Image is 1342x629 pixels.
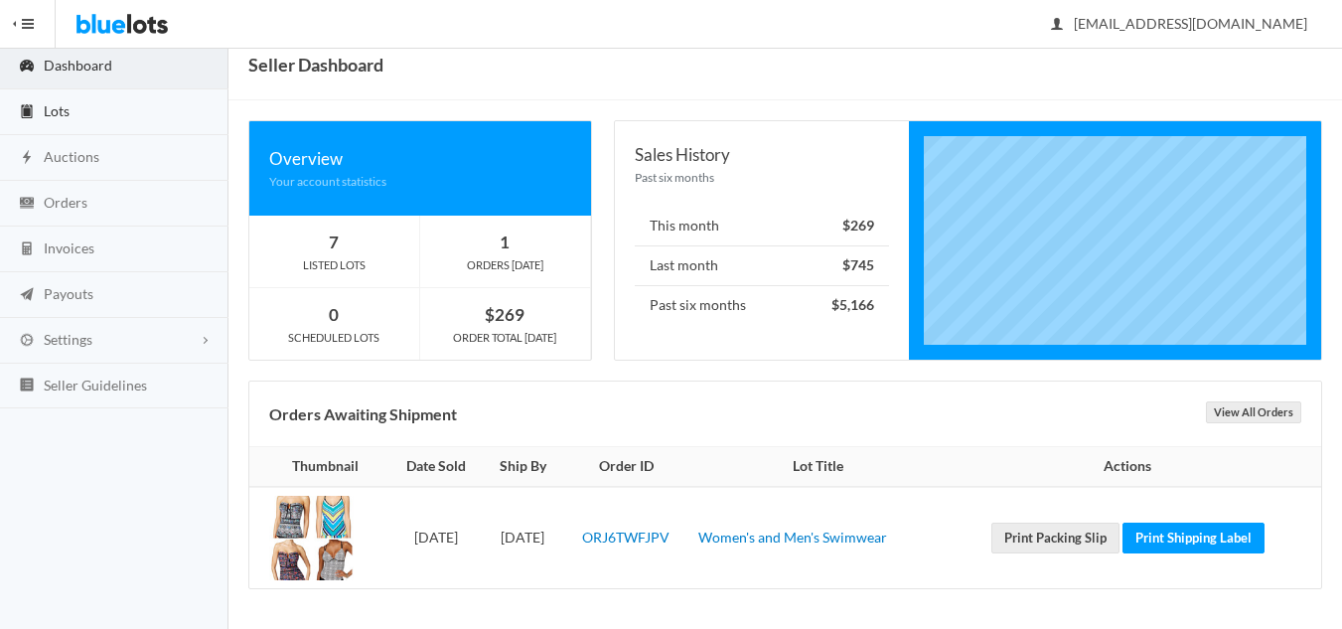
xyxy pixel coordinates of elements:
a: ORJ6TWFJPV [582,529,670,546]
th: Order ID [561,447,690,487]
div: Past six months [635,168,889,187]
span: Seller Guidelines [44,377,147,393]
div: SCHEDULED LOTS [249,329,419,347]
td: [DATE] [389,487,484,588]
div: ORDERS [DATE] [420,256,590,274]
strong: $269 [485,304,524,325]
li: This month [635,207,889,246]
span: Dashboard [44,57,112,74]
strong: 0 [329,304,339,325]
strong: 1 [500,232,510,252]
ion-icon: speedometer [17,58,37,77]
ion-icon: cash [17,195,37,214]
span: Lots [44,102,70,119]
ion-icon: person [1047,16,1067,35]
td: [DATE] [484,487,562,588]
a: View All Orders [1206,401,1301,423]
ion-icon: calculator [17,240,37,259]
th: Date Sold [389,447,484,487]
th: Thumbnail [249,447,389,487]
ion-icon: paper plane [17,286,37,305]
span: Auctions [44,148,99,165]
b: Orders Awaiting Shipment [269,404,457,423]
div: LISTED LOTS [249,256,419,274]
th: Actions [946,447,1321,487]
strong: $5,166 [831,296,874,313]
li: Past six months [635,285,889,325]
th: Ship By [484,447,562,487]
a: Print Shipping Label [1122,523,1265,553]
strong: $269 [842,217,874,234]
ion-icon: flash [17,149,37,168]
div: Your account statistics [269,172,571,191]
div: Sales History [635,141,889,168]
strong: $745 [842,256,874,273]
span: Payouts [44,285,93,302]
span: Invoices [44,239,94,256]
li: Last month [635,245,889,286]
div: Overview [269,145,571,172]
span: [EMAIL_ADDRESS][DOMAIN_NAME] [1052,15,1307,32]
th: Lot Title [690,447,946,487]
a: Women's and Men's Swimwear [698,529,887,546]
span: Orders [44,194,87,211]
strong: 7 [329,232,339,252]
div: ORDER TOTAL [DATE] [420,329,590,347]
h1: Seller Dashboard [248,50,383,79]
ion-icon: cog [17,332,37,351]
span: Settings [44,331,92,348]
ion-icon: list box [17,377,37,395]
a: Print Packing Slip [991,523,1119,553]
ion-icon: clipboard [17,103,37,122]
